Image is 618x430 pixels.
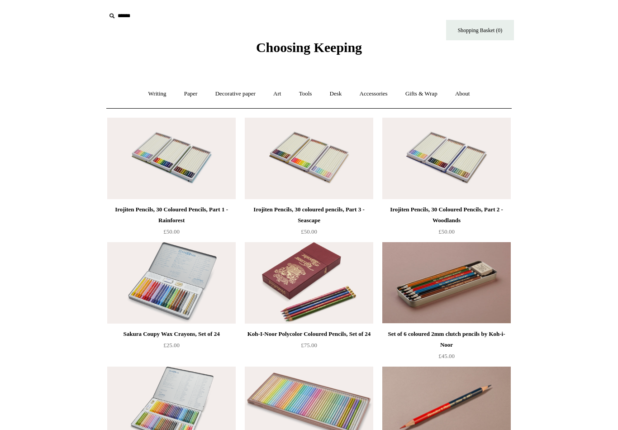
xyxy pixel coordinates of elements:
[107,242,236,324] a: Sakura Coupy Wax Crayons, Set of 24 Sakura Coupy Wax Crayons, Set of 24
[397,82,446,106] a: Gifts & Wrap
[176,82,206,106] a: Paper
[382,118,511,199] a: Irojiten Pencils, 30 Coloured Pencils, Part 2 - Woodlands Irojiten Pencils, 30 Coloured Pencils, ...
[291,82,320,106] a: Tools
[382,204,511,241] a: Irojiten Pencils, 30 Coloured Pencils, Part 2 - Woodlands £50.00
[446,20,514,40] a: Shopping Basket (0)
[301,228,317,235] span: £50.00
[207,82,264,106] a: Decorative paper
[245,242,373,324] a: Koh-I-Noor Polycolor Coloured Pencils, Set of 24 Koh-I-Noor Polycolor Coloured Pencils, Set of 24
[109,329,233,339] div: Sakura Coupy Wax Crayons, Set of 24
[140,82,175,106] a: Writing
[245,242,373,324] img: Koh-I-Noor Polycolor Coloured Pencils, Set of 24
[438,353,455,359] span: £45.00
[385,329,509,350] div: Set of 6 coloured 2mm clutch pencils by Koh-i-Noor
[245,204,373,241] a: Irojiten Pencils, 30 coloured pencils, Part 3 - Seascape £50.00
[107,118,236,199] a: Irojiten Pencils, 30 Coloured Pencils, Part 1 - Rainforest Irojiten Pencils, 30 Coloured Pencils,...
[245,118,373,199] img: Irojiten Pencils, 30 coloured pencils, Part 3 - Seascape
[301,342,317,349] span: £75.00
[322,82,350,106] a: Desk
[107,242,236,324] img: Sakura Coupy Wax Crayons, Set of 24
[438,228,455,235] span: £50.00
[382,242,511,324] a: Set of 6 coloured 2mm clutch pencils by Koh-i-Noor Set of 6 coloured 2mm clutch pencils by Koh-i-...
[107,118,236,199] img: Irojiten Pencils, 30 Coloured Pencils, Part 1 - Rainforest
[265,82,289,106] a: Art
[247,204,371,226] div: Irojiten Pencils, 30 coloured pencils, Part 3 - Seascape
[352,82,396,106] a: Accessories
[247,329,371,339] div: Koh-I-Noor Polycolor Coloured Pencils, Set of 24
[256,47,362,53] a: Choosing Keeping
[385,204,509,226] div: Irojiten Pencils, 30 Coloured Pencils, Part 2 - Woodlands
[245,118,373,199] a: Irojiten Pencils, 30 coloured pencils, Part 3 - Seascape Irojiten Pencils, 30 coloured pencils, P...
[107,204,236,241] a: Irojiten Pencils, 30 Coloured Pencils, Part 1 - Rainforest £50.00
[107,329,236,366] a: Sakura Coupy Wax Crayons, Set of 24 £25.00
[245,329,373,366] a: Koh-I-Noor Polycolor Coloured Pencils, Set of 24 £75.00
[447,82,478,106] a: About
[163,342,180,349] span: £25.00
[382,242,511,324] img: Set of 6 coloured 2mm clutch pencils by Koh-i-Noor
[109,204,233,226] div: Irojiten Pencils, 30 Coloured Pencils, Part 1 - Rainforest
[256,40,362,55] span: Choosing Keeping
[163,228,180,235] span: £50.00
[382,329,511,366] a: Set of 6 coloured 2mm clutch pencils by Koh-i-Noor £45.00
[382,118,511,199] img: Irojiten Pencils, 30 Coloured Pencils, Part 2 - Woodlands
